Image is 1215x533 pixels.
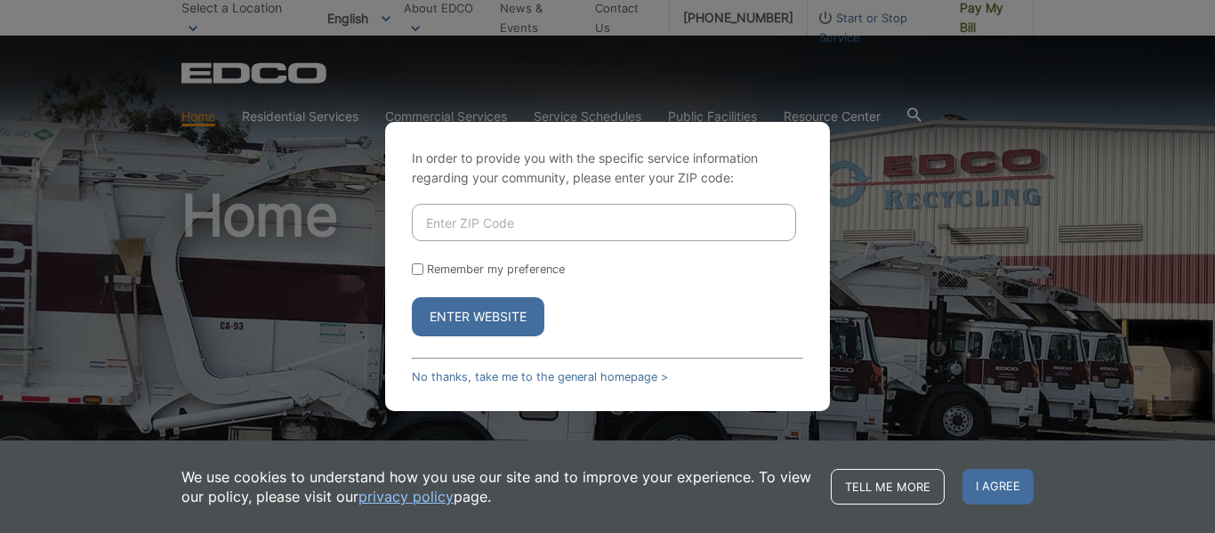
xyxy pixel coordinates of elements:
span: I agree [962,469,1034,505]
p: We use cookies to understand how you use our site and to improve your experience. To view our pol... [181,467,813,506]
label: Remember my preference [427,262,565,276]
a: privacy policy [358,487,454,506]
p: In order to provide you with the specific service information regarding your community, please en... [412,149,803,188]
a: Tell me more [831,469,945,505]
input: Enter ZIP Code [412,204,796,241]
a: No thanks, take me to the general homepage > [412,370,668,384]
button: Enter Website [412,297,544,336]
